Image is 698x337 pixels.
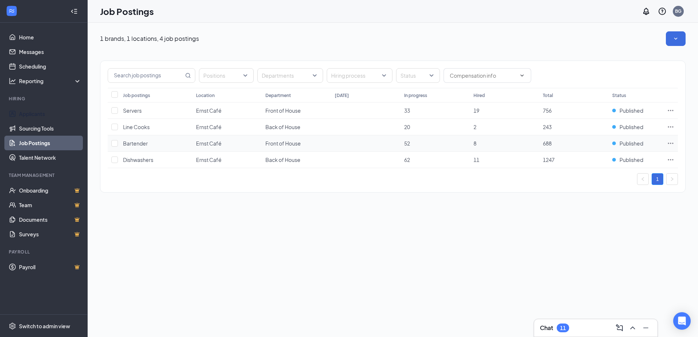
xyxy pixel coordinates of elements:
[652,174,663,185] a: 1
[673,312,691,330] div: Open Intercom Messenger
[19,106,81,121] a: Applicants
[672,35,679,42] svg: SmallChevronDown
[404,156,410,163] span: 62
[19,77,82,85] div: Reporting
[640,322,652,334] button: Minimize
[196,107,222,114] span: Ernst Café
[539,88,609,102] th: Total
[123,140,148,147] span: Bartender
[627,322,638,334] button: ChevronUp
[192,152,262,168] td: Ernst Café
[123,92,150,98] div: Job postings
[666,173,678,185] li: Next Page
[331,88,400,102] th: [DATE]
[560,325,566,331] div: 11
[192,135,262,152] td: Ernst Café
[642,7,651,16] svg: Notifications
[9,96,80,102] div: Hiring
[265,140,301,147] span: Front of House
[19,59,81,74] a: Scheduling
[100,35,199,43] p: 1 brands, 1 locations, 4 job postings
[473,140,476,147] span: 8
[628,324,637,332] svg: ChevronUp
[473,107,479,114] span: 19
[637,173,649,185] button: left
[123,124,150,130] span: Line Cooks
[666,31,686,46] button: SmallChevronDown
[265,124,300,130] span: Back of House
[262,102,331,119] td: Front of House
[670,177,674,181] span: right
[620,140,643,147] span: Published
[262,119,331,135] td: Back of House
[192,119,262,135] td: Ernst Café
[540,324,553,332] h3: Chat
[9,77,16,85] svg: Analysis
[609,88,663,102] th: Status
[404,140,410,147] span: 52
[615,324,624,332] svg: ComposeMessage
[185,73,191,78] svg: MagnifyingGlass
[9,322,16,330] svg: Settings
[620,156,643,163] span: Published
[70,8,78,15] svg: Collapse
[19,121,81,136] a: Sourcing Tools
[196,92,215,98] div: Location
[641,324,650,332] svg: Minimize
[8,7,15,15] svg: WorkstreamLogo
[675,8,682,14] div: BG
[543,124,552,130] span: 243
[473,124,476,130] span: 2
[19,198,81,212] a: TeamCrown
[196,140,222,147] span: Ernst Café
[262,152,331,168] td: Back of House
[450,71,516,80] input: Compensation info
[123,107,142,114] span: Servers
[262,135,331,152] td: Front of House
[658,7,667,16] svg: QuestionInfo
[614,322,625,334] button: ComposeMessage
[196,124,222,130] span: Ernst Café
[620,107,643,114] span: Published
[667,140,674,147] svg: Ellipses
[9,172,80,178] div: Team Management
[19,183,81,198] a: OnboardingCrown
[641,177,645,181] span: left
[19,30,81,44] a: Home
[265,156,300,163] span: Back of House
[543,140,552,147] span: 688
[100,5,154,18] h1: Job Postings
[19,322,70,330] div: Switch to admin view
[19,136,81,150] a: Job Postings
[265,107,301,114] span: Front of House
[404,107,410,114] span: 33
[543,156,555,163] span: 1247
[192,102,262,119] td: Ernst Café
[470,88,539,102] th: Hired
[667,123,674,131] svg: Ellipses
[19,44,81,59] a: Messages
[637,173,649,185] li: Previous Page
[666,173,678,185] button: right
[519,73,525,78] svg: ChevronDown
[543,107,552,114] span: 756
[400,88,470,102] th: In progress
[265,92,291,98] div: Department
[667,156,674,163] svg: Ellipses
[196,156,222,163] span: Ernst Café
[123,156,153,163] span: Dishwashers
[652,173,663,185] li: 1
[9,249,80,255] div: Payroll
[404,124,410,130] span: 20
[19,260,81,274] a: PayrollCrown
[620,123,643,131] span: Published
[473,156,479,163] span: 11
[19,227,81,241] a: SurveysCrown
[19,212,81,227] a: DocumentsCrown
[108,69,184,82] input: Search job postings
[667,107,674,114] svg: Ellipses
[19,150,81,165] a: Talent Network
